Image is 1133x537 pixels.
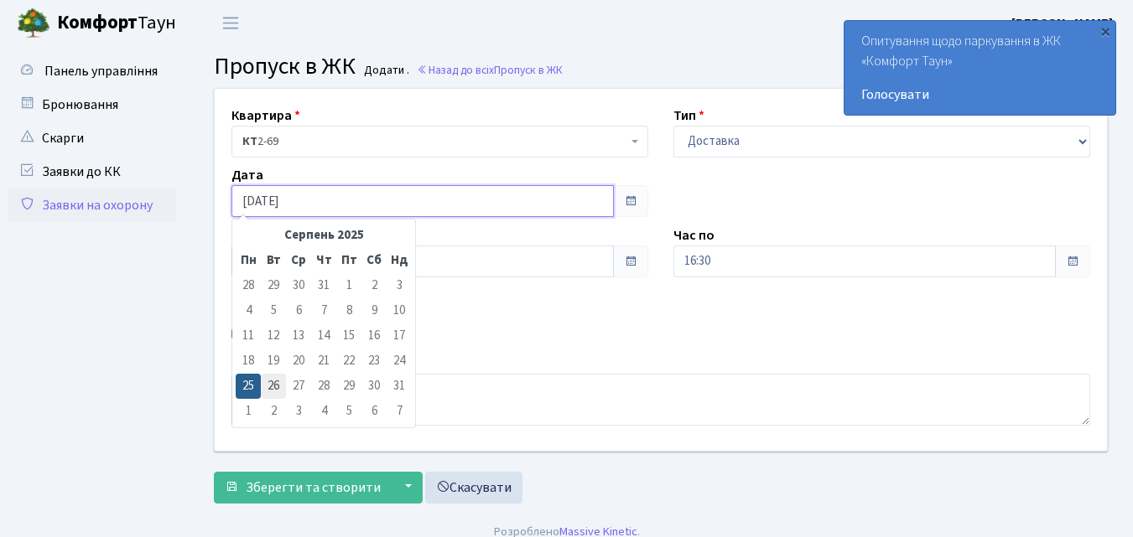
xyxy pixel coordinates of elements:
td: 20 [286,349,311,374]
button: Зберегти та створити [214,472,392,503]
td: 7 [387,399,412,424]
td: 10 [387,298,412,323]
th: Чт [311,248,336,273]
b: [PERSON_NAME] [1011,14,1113,33]
td: 5 [261,298,286,323]
td: 22 [336,349,361,374]
td: 3 [286,399,311,424]
label: Час по [673,225,715,245]
th: Вт [261,248,286,273]
td: 26 [261,374,286,399]
span: Панель управління [44,62,158,80]
small: Додати . [361,64,409,78]
td: 17 [387,323,412,349]
span: <b>КТ</b>&nbsp;&nbsp;&nbsp;&nbsp;2-69 [242,133,627,150]
td: 6 [361,399,387,424]
td: 8 [336,298,361,323]
td: 31 [311,273,336,298]
img: logo.png [17,7,50,40]
td: 29 [261,273,286,298]
label: Дата [231,165,263,185]
a: Бронювання [8,88,176,121]
a: Голосувати [861,85,1099,105]
td: 19 [261,349,286,374]
b: Комфорт [57,9,138,36]
a: [PERSON_NAME] [1011,13,1113,34]
td: 4 [311,399,336,424]
span: Пропуск в ЖК [214,49,356,83]
a: Заявки до КК [8,155,176,188]
div: × [1097,23,1114,39]
td: 16 [361,323,387,349]
th: Пт [336,248,361,273]
td: 28 [311,374,336,399]
td: 2 [261,399,286,424]
th: Пн [236,248,261,273]
td: 11 [236,323,261,349]
a: Скарги [8,121,176,155]
span: Зберегти та створити [246,478,381,497]
td: 15 [336,323,361,349]
label: Тип [673,106,704,126]
th: Нд [387,248,412,273]
td: 29 [336,374,361,399]
td: 24 [387,349,412,374]
a: Скасувати [425,472,522,503]
td: 2 [361,273,387,298]
span: Таун [57,9,176,38]
td: 7 [311,298,336,323]
b: КТ [242,133,257,150]
td: 14 [311,323,336,349]
td: 6 [286,298,311,323]
a: Панель управління [8,54,176,88]
td: 21 [311,349,336,374]
td: 18 [236,349,261,374]
td: 27 [286,374,311,399]
td: 1 [336,273,361,298]
td: 5 [336,399,361,424]
label: Квартира [231,106,300,126]
td: 13 [286,323,311,349]
td: 1 [236,399,261,424]
div: Опитування щодо паркування в ЖК «Комфорт Таун» [845,21,1115,115]
th: Серпень 2025 [261,223,387,248]
th: Ср [286,248,311,273]
td: 28 [236,273,261,298]
td: 12 [261,323,286,349]
td: 25 [236,374,261,399]
td: 4 [236,298,261,323]
td: 23 [361,349,387,374]
span: Пропуск в ЖК [494,62,563,78]
td: 30 [361,374,387,399]
button: Переключити навігацію [210,9,252,37]
a: Назад до всіхПропуск в ЖК [417,62,563,78]
td: 9 [361,298,387,323]
a: Заявки на охорону [8,188,176,222]
span: <b>КТ</b>&nbsp;&nbsp;&nbsp;&nbsp;2-69 [231,126,648,157]
td: 30 [286,273,311,298]
td: 3 [387,273,412,298]
td: 31 [387,374,412,399]
th: Сб [361,248,387,273]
